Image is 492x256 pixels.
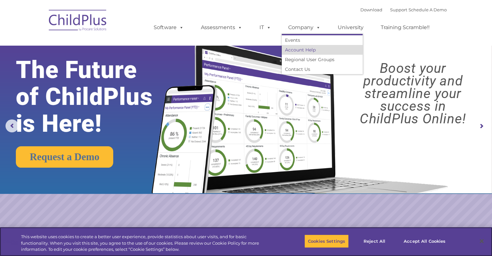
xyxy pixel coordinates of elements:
a: Training Scramble!! [374,21,436,34]
a: Assessments [194,21,249,34]
span: Phone number [90,69,117,74]
button: Accept All Cookies [400,234,449,248]
a: Download [360,7,382,12]
a: Events [282,35,363,45]
button: Reject All [354,234,395,248]
button: Cookies Settings [304,234,349,248]
a: Contact Us [282,64,363,74]
a: IT [253,21,278,34]
a: Account Help [282,45,363,55]
div: This website uses cookies to create a better user experience, provide statistics about user visit... [21,234,271,253]
a: Software [147,21,190,34]
font: | [360,7,447,12]
img: ChildPlus by Procare Solutions [46,5,110,38]
a: Support [390,7,407,12]
a: Regional User Groups [282,55,363,64]
a: University [331,21,370,34]
rs-layer: The Future of ChildPlus is Here! [16,56,173,137]
a: Schedule A Demo [409,7,447,12]
a: Company [282,21,327,34]
rs-layer: Boost your productivity and streamline your success in ChildPlus Online! [340,62,486,125]
button: Close [475,234,489,248]
a: Request a Demo [16,146,113,168]
span: Last name [90,43,110,48]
